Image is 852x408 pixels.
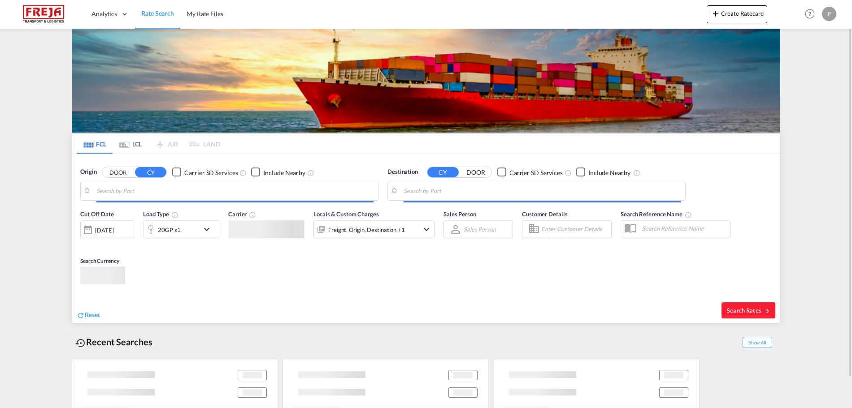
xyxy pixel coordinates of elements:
[187,10,223,17] span: My Rate Files
[77,311,85,319] md-icon: icon-refresh
[743,337,772,348] span: Show All
[158,223,181,236] div: 20GP x1
[80,167,96,176] span: Origin
[497,167,563,177] md-checkbox: Checkbox No Ink
[685,211,692,219] md-icon: Your search will be saved by the below given name
[522,210,567,218] span: Customer Details
[184,168,238,177] div: Carrier SD Services
[588,168,630,177] div: Include Nearby
[822,7,836,21] div: P
[143,220,219,238] div: 20GP x1icon-chevron-down
[638,222,730,235] input: Search Reference Name
[307,169,314,176] md-icon: Unchecked: Ignores neighbouring ports when fetching rates.Checked : Includes neighbouring ports w...
[80,210,114,218] span: Cut Off Date
[96,185,374,198] input: Search by Port
[113,134,148,154] md-tab-item: LCL
[77,134,113,154] md-tab-item: FCL
[143,210,178,218] span: Load Type
[727,306,770,314] span: Search Rates
[91,9,117,18] span: Analytics
[72,29,780,133] img: LCL+%26+FCL+BACKGROUND.png
[77,134,220,154] md-pagination-wrapper: Use the left and right arrow keys to navigate between tabs
[80,220,134,239] div: [DATE]
[328,223,405,236] div: Freight Origin Destination Factory Stuffing
[77,310,100,320] div: icon-refreshReset
[251,167,305,177] md-checkbox: Checkbox No Ink
[72,154,780,322] div: Origin DOOR CY Checkbox No InkUnchecked: Search for CY (Container Yard) services for all selected...
[80,258,119,264] span: Search Currency
[722,302,775,318] button: Search Ratesicon-arrow-right
[95,226,113,234] div: [DATE]
[764,308,770,314] md-icon: icon-arrow-right
[228,210,256,218] span: Carrier
[80,238,87,250] md-datepicker: Select
[263,168,305,177] div: Include Nearby
[427,167,459,177] button: CY
[102,167,134,177] button: DOOR
[621,210,692,218] span: Search Reference Name
[171,211,178,219] md-icon: icon-information-outline
[707,5,767,23] button: icon-plus 400-fgCreate Ratecard
[421,223,432,234] md-icon: icon-chevron-down
[509,168,563,177] div: Carrier SD Services
[710,8,721,19] md-icon: icon-plus 400-fg
[72,332,156,352] div: Recent Searches
[802,6,817,21] span: Help
[85,310,100,318] span: Reset
[576,167,630,177] md-checkbox: Checkbox No Ink
[443,210,476,218] span: Sales Person
[75,338,86,348] md-icon: icon-backup-restore
[541,222,609,236] input: Enter Customer Details
[135,167,166,177] button: CY
[141,9,174,17] span: Rate Search
[249,211,256,219] md-icon: The selected Trucker/Carrierwill be displayed in the rate results If the rates are from another f...
[313,220,435,238] div: Freight Origin Destination Factory Stuffingicon-chevron-down
[463,223,497,236] md-select: Sales Person
[565,169,572,176] md-icon: Unchecked: Search for CY (Container Yard) services for all selected carriers.Checked : Search for...
[460,167,491,177] button: DOOR
[201,224,217,235] md-icon: icon-chevron-down
[13,4,74,24] img: 586607c025bf11f083711d99603023e7.png
[239,169,247,176] md-icon: Unchecked: Search for CY (Container Yard) services for all selected carriers.Checked : Search for...
[802,6,822,22] div: Help
[387,167,418,176] span: Destination
[633,169,640,176] md-icon: Unchecked: Ignores neighbouring ports when fetching rates.Checked : Includes neighbouring ports w...
[172,167,238,177] md-checkbox: Checkbox No Ink
[404,185,681,198] input: Search by Port
[313,210,379,218] span: Locals & Custom Charges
